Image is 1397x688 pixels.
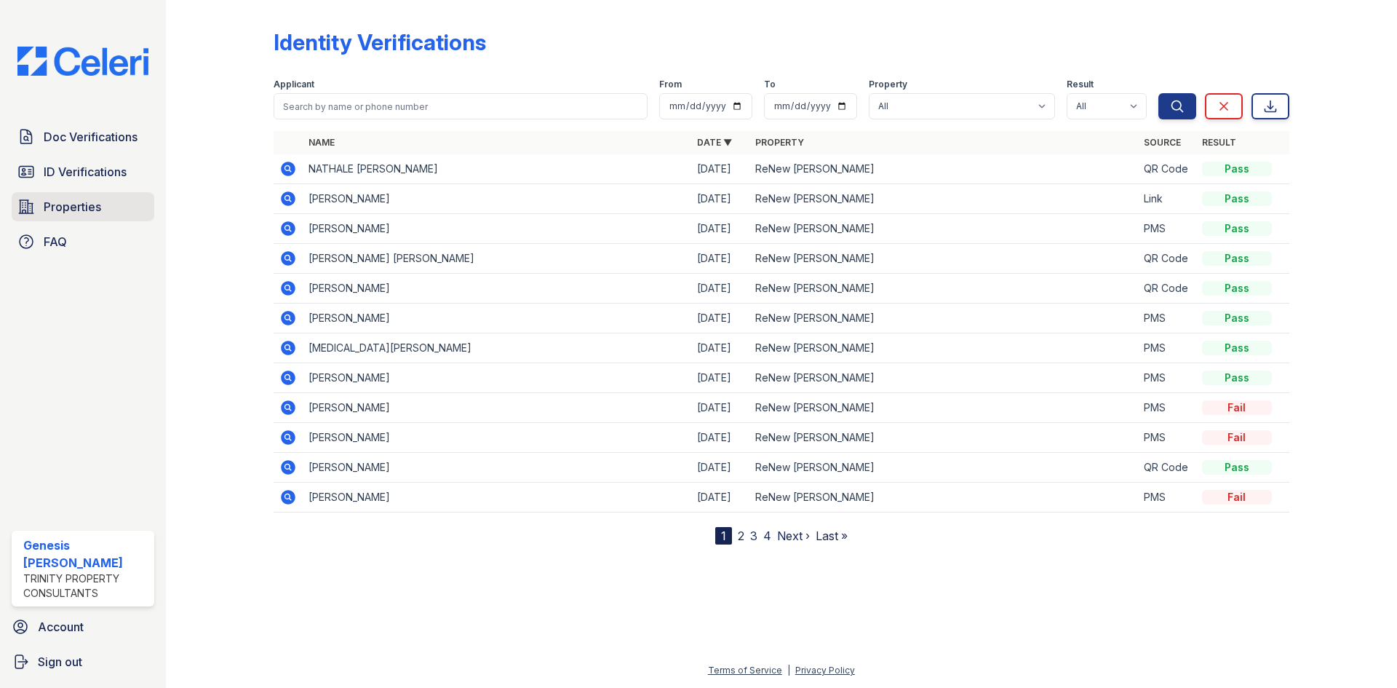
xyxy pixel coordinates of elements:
[697,137,732,148] a: Date ▼
[738,529,744,543] a: 2
[1202,191,1272,206] div: Pass
[715,527,732,545] div: 1
[749,333,1138,363] td: ReNew [PERSON_NAME]
[1202,341,1272,355] div: Pass
[691,423,749,453] td: [DATE]
[749,154,1138,184] td: ReNew [PERSON_NAME]
[303,423,691,453] td: [PERSON_NAME]
[1138,154,1196,184] td: QR Code
[1202,371,1272,385] div: Pass
[1138,274,1196,304] td: QR Code
[1138,483,1196,513] td: PMS
[1138,333,1196,363] td: PMS
[691,483,749,513] td: [DATE]
[1138,363,1196,393] td: PMS
[1202,430,1272,445] div: Fail
[1202,251,1272,266] div: Pass
[303,483,691,513] td: [PERSON_NAME]
[303,244,691,274] td: [PERSON_NAME] [PERSON_NAME]
[274,93,648,119] input: Search by name or phone number
[1138,304,1196,333] td: PMS
[1202,490,1272,505] div: Fail
[303,304,691,333] td: [PERSON_NAME]
[659,79,682,90] label: From
[749,184,1138,214] td: ReNew [PERSON_NAME]
[691,184,749,214] td: [DATE]
[1202,460,1272,475] div: Pass
[38,618,84,636] span: Account
[1144,137,1181,148] a: Source
[816,529,848,543] a: Last »
[691,244,749,274] td: [DATE]
[691,453,749,483] td: [DATE]
[795,665,855,676] a: Privacy Policy
[691,393,749,423] td: [DATE]
[44,198,101,216] span: Properties
[274,79,314,90] label: Applicant
[303,453,691,483] td: [PERSON_NAME]
[749,453,1138,483] td: ReNew [PERSON_NAME]
[763,529,771,543] a: 4
[1138,453,1196,483] td: QR Code
[750,529,757,543] a: 3
[691,363,749,393] td: [DATE]
[749,423,1138,453] td: ReNew [PERSON_NAME]
[1138,393,1196,423] td: PMS
[1138,214,1196,244] td: PMS
[749,483,1138,513] td: ReNew [PERSON_NAME]
[6,612,160,641] a: Account
[303,363,691,393] td: [PERSON_NAME]
[303,393,691,423] td: [PERSON_NAME]
[303,184,691,214] td: [PERSON_NAME]
[1202,311,1272,325] div: Pass
[23,537,148,572] div: Genesis [PERSON_NAME]
[1138,423,1196,453] td: PMS
[303,333,691,363] td: [MEDICAL_DATA][PERSON_NAME]
[1067,79,1094,90] label: Result
[303,214,691,244] td: [PERSON_NAME]
[12,192,154,221] a: Properties
[12,157,154,186] a: ID Verifications
[303,274,691,304] td: [PERSON_NAME]
[691,214,749,244] td: [DATE]
[749,304,1138,333] td: ReNew [PERSON_NAME]
[44,233,67,250] span: FAQ
[1202,281,1272,296] div: Pass
[708,665,782,676] a: Terms of Service
[869,79,907,90] label: Property
[749,393,1138,423] td: ReNew [PERSON_NAME]
[691,333,749,363] td: [DATE]
[12,227,154,256] a: FAQ
[1138,244,1196,274] td: QR Code
[691,154,749,184] td: [DATE]
[1202,400,1272,415] div: Fail
[38,653,82,671] span: Sign out
[777,529,810,543] a: Next ›
[691,274,749,304] td: [DATE]
[44,128,138,146] span: Doc Verifications
[1202,221,1272,236] div: Pass
[755,137,804,148] a: Property
[1202,137,1236,148] a: Result
[749,214,1138,244] td: ReNew [PERSON_NAME]
[6,647,160,676] a: Sign out
[23,572,148,601] div: Trinity Property Consultants
[764,79,776,90] label: To
[303,154,691,184] td: NATHALE [PERSON_NAME]
[691,304,749,333] td: [DATE]
[274,29,486,55] div: Identity Verifications
[749,244,1138,274] td: ReNew [PERSON_NAME]
[749,274,1138,304] td: ReNew [PERSON_NAME]
[6,47,160,76] img: CE_Logo_Blue-a8612792a0a2168367f1c8372b55b34899dd931a85d93a1a3d3e32e68fde9ad4.png
[1202,162,1272,176] div: Pass
[12,122,154,151] a: Doc Verifications
[309,137,335,148] a: Name
[1138,184,1196,214] td: Link
[44,163,127,181] span: ID Verifications
[787,665,790,676] div: |
[749,363,1138,393] td: ReNew [PERSON_NAME]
